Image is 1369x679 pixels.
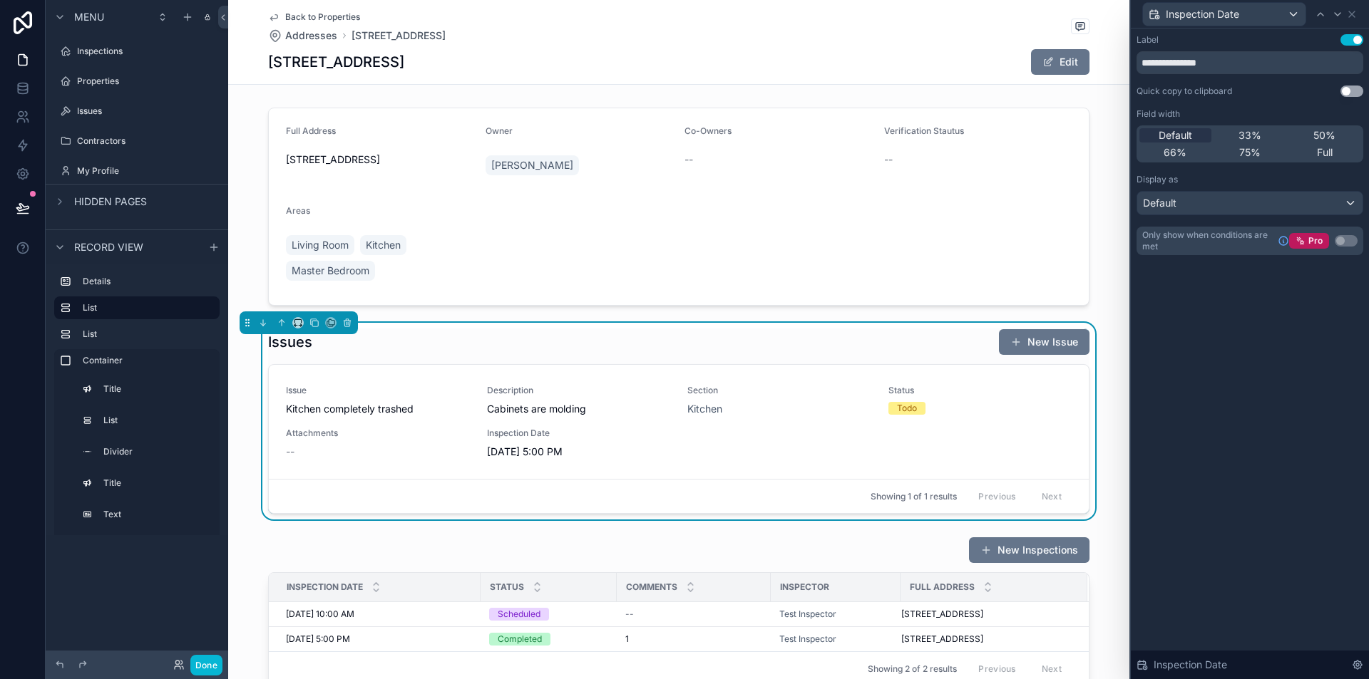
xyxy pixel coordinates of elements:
[74,240,143,254] span: Record view
[352,28,446,43] a: [STREET_ADDRESS]
[74,10,104,24] span: Menu
[626,581,677,593] span: Comments
[103,509,211,520] label: Text
[83,328,214,340] label: List
[285,11,360,23] span: Back to Properties
[1143,196,1176,210] span: Default
[1137,174,1178,185] label: Display as
[286,445,294,459] span: --
[1031,49,1089,75] button: Edit
[268,52,404,72] h1: [STREET_ADDRESS]
[487,427,671,439] span: Inspection Date
[74,195,147,209] span: Hidden pages
[780,581,829,593] span: Inspector
[83,302,208,313] label: List
[1159,128,1192,142] span: Default
[54,40,220,63] a: Inspections
[103,383,211,395] label: Title
[77,46,217,57] label: Inspections
[487,402,671,416] span: Cabinets are molding
[868,663,957,675] span: Showing 2 of 2 results
[687,402,722,416] a: Kitchen
[77,135,217,147] label: Contractors
[1137,191,1363,215] button: Default
[888,385,1072,396] span: Status
[487,445,671,459] span: [DATE] 5:00 PM
[871,491,957,502] span: Showing 1 of 1 results
[268,332,312,352] h1: Issues
[286,385,470,396] span: Issue
[487,385,671,396] span: Description
[687,385,871,396] span: Section
[1308,235,1323,247] span: Pro
[268,28,337,43] a: Addresses
[1154,658,1227,672] span: Inspection Date
[1166,7,1239,21] span: Inspection Date
[1137,34,1159,46] div: Label
[1142,229,1272,252] span: Only show when conditions are met
[83,276,214,287] label: Details
[103,415,211,426] label: List
[286,427,470,439] span: Attachments
[83,355,214,366] label: Container
[287,581,363,593] span: Inspection Date
[54,70,220,93] a: Properties
[77,105,217,117] label: Issues
[54,100,220,123] a: Issues
[1239,145,1261,160] span: 75%
[103,477,211,489] label: Title
[999,329,1089,355] button: New Issue
[77,76,217,87] label: Properties
[190,655,222,675] button: Done
[897,402,917,415] div: Todo
[46,264,228,535] div: scrollable content
[1137,85,1232,97] div: Quick copy to clipboard
[1239,128,1261,142] span: 33%
[285,28,337,43] span: Addresses
[77,165,217,177] label: My Profile
[910,581,975,593] span: Full Address
[1137,108,1180,120] label: Field width
[103,446,211,457] label: Divider
[1164,145,1186,160] span: 66%
[54,160,220,182] a: My Profile
[54,130,220,152] a: Contractors
[268,11,360,23] a: Back to Properties
[490,581,524,593] span: Status
[1317,145,1333,160] span: Full
[1313,128,1335,142] span: 50%
[286,402,470,416] span: Kitchen completely trashed
[1142,2,1306,26] button: Inspection Date
[269,365,1089,479] a: IssueKitchen completely trashedDescriptionCabinets are moldingSectionKitchenStatusTodoAttachments...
